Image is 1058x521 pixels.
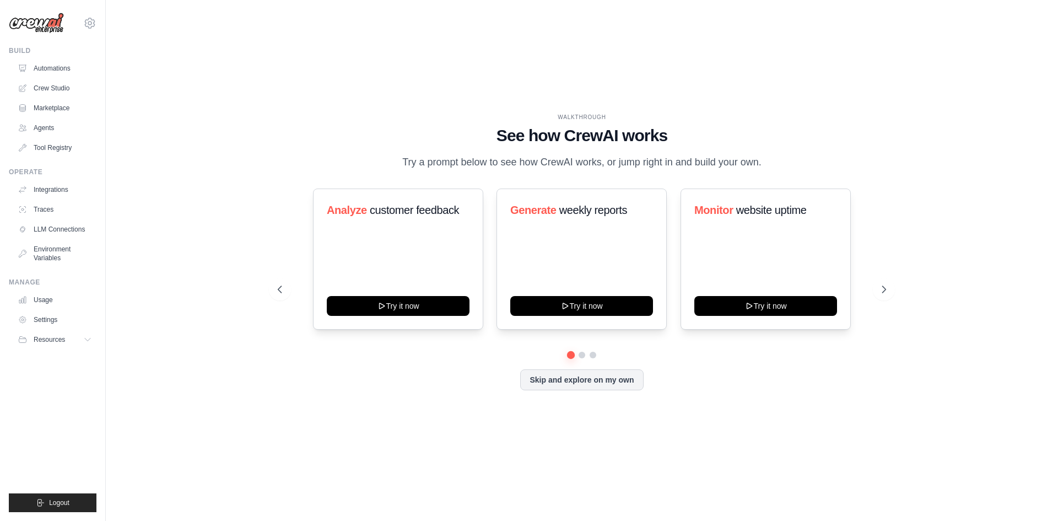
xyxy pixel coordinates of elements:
span: Generate [510,204,557,216]
div: WALKTHROUGH [278,113,886,121]
span: website uptime [736,204,806,216]
div: Operate [9,168,96,176]
a: Settings [13,311,96,329]
a: Automations [13,60,96,77]
button: Resources [13,331,96,348]
button: Try it now [327,296,469,316]
a: Tool Registry [13,139,96,157]
button: Skip and explore on my own [520,369,643,390]
div: Build [9,46,96,55]
a: Crew Studio [13,79,96,97]
span: Analyze [327,204,367,216]
button: Try it now [694,296,837,316]
span: Resources [34,335,65,344]
a: Marketplace [13,99,96,117]
a: Integrations [13,181,96,198]
a: LLM Connections [13,221,96,238]
span: Monitor [694,204,733,216]
a: Traces [13,201,96,218]
a: Environment Variables [13,240,96,267]
span: Logout [49,498,69,507]
div: Manage [9,278,96,287]
button: Logout [9,493,96,512]
span: customer feedback [370,204,459,216]
button: Try it now [510,296,653,316]
img: Logo [9,13,64,34]
p: Try a prompt below to see how CrewAI works, or jump right in and build your own. [397,154,767,170]
a: Agents [13,119,96,137]
h1: See how CrewAI works [278,126,886,146]
a: Usage [13,291,96,309]
span: weekly reports [559,204,627,216]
